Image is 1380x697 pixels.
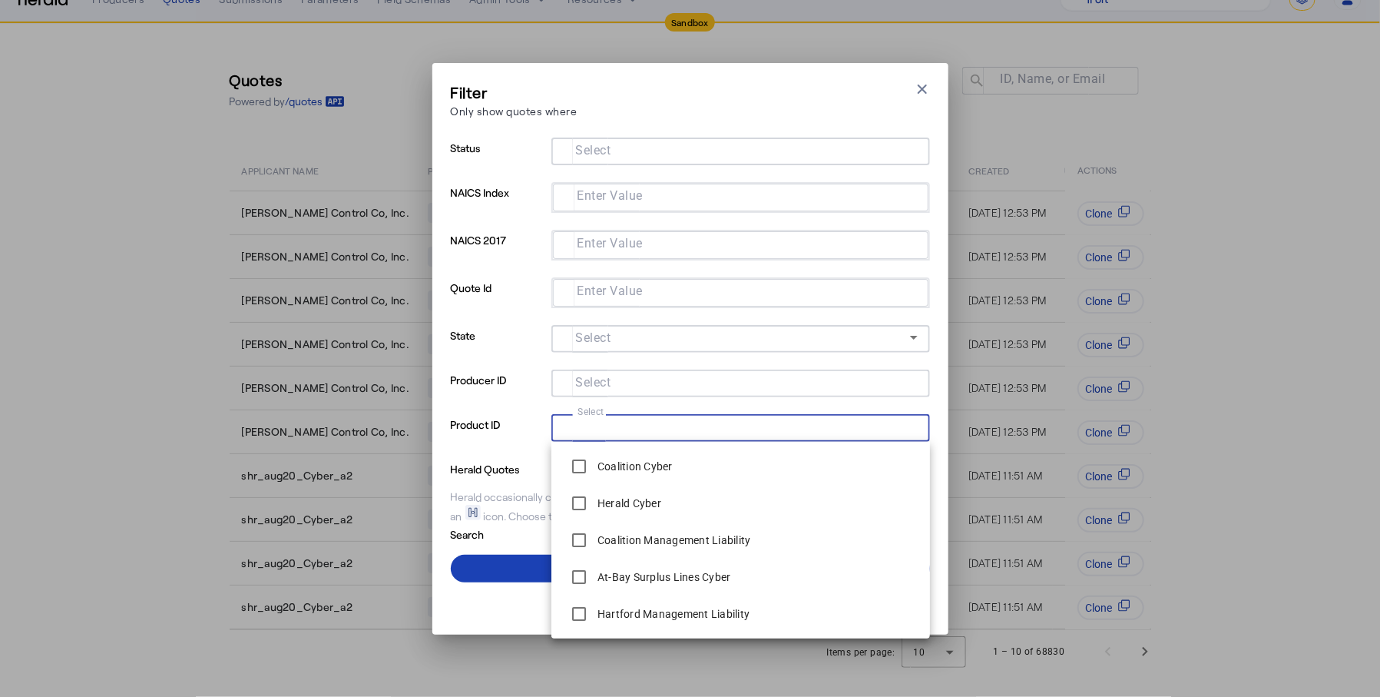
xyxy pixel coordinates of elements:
[564,417,918,436] mat-chip-grid: Selection
[594,496,661,511] label: Herald Cyber
[451,370,545,414] p: Producer ID
[451,81,577,103] h3: Filter
[451,138,545,182] p: Status
[576,375,611,390] mat-label: Select
[451,490,930,524] div: Herald occasionally creates quotes on your behalf for testing purposes, which will be shown with ...
[576,143,611,158] mat-label: Select
[451,524,571,543] p: Search
[594,533,751,548] label: Coalition Management Liability
[594,569,731,585] label: At-Bay Surplus Lines Cyber
[451,103,577,119] p: Only show quotes where
[564,141,918,159] mat-chip-grid: Selection
[565,187,916,205] mat-chip-grid: Selection
[451,414,545,459] p: Product ID
[594,606,750,622] label: Hartford Management Liability
[577,236,644,251] mat-label: Enter Value
[565,234,916,253] mat-chip-grid: Selection
[451,325,545,370] p: State
[451,555,930,582] button: Apply Filters
[451,589,930,616] button: Clear All Filters
[451,459,571,477] p: Herald Quotes
[565,282,916,300] mat-chip-grid: Selection
[451,230,545,277] p: NAICS 2017
[577,407,604,417] mat-label: Select
[564,373,918,391] mat-chip-grid: Selection
[594,459,673,474] label: Coalition Cyber
[577,188,644,203] mat-label: Enter Value
[576,330,611,345] mat-label: Select
[577,284,644,298] mat-label: Enter Value
[451,182,545,230] p: NAICS Index
[451,277,545,325] p: Quote Id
